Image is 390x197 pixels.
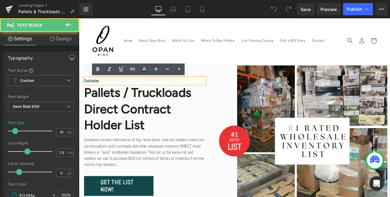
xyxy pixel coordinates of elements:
div: Open Intercom Messenger [369,176,384,191]
button: Publish [343,3,373,15]
a: Design [41,32,80,46]
span: em [68,151,73,155]
p: Complete contact information of top rated direct contract holders where you can buy pallets and t... [6,140,149,177]
div: Font Weight [8,95,74,99]
button: More [375,3,388,15]
a: New Library [79,3,93,15]
span: Publish [347,7,362,12]
span: Watch Us Live [110,24,137,29]
span: Find a BIN Store [238,24,268,29]
span: Pallets & Truckloads Direct Contract Holder List [18,9,68,14]
span: Text Block [17,23,42,27]
a: Preview [317,3,341,15]
div: Text Styles [8,68,74,73]
img: Opan Bins [16,9,41,44]
a: Mobile [195,3,210,15]
a: Contact [272,20,296,33]
span: Save [301,6,311,13]
b: Semi Bold 600 [13,104,39,109]
button: Undo [268,3,280,15]
span: Home [53,24,64,29]
span: Preview [321,6,337,13]
div: Font Size [8,121,25,125]
summary: Search [314,20,328,34]
div: Line Height [8,141,74,145]
a: Laptop [166,3,180,15]
a: Find a BIN Store [234,20,272,33]
span: Live Training Course [193,24,231,29]
a: Live Training Course [189,20,234,33]
div: Typography [8,52,33,60]
p: #1 [166,134,203,141]
h2: Pallets / Truckloads Direct Contract Holder List [6,78,149,136]
p: Exclusive [6,71,149,78]
div: Letter Spacing [8,162,74,166]
button: Redo [282,3,295,15]
p: RATED [166,142,203,147]
a: About Opan Bins [67,20,106,33]
span: Contact [276,24,292,29]
span: px [68,130,73,134]
a: Home [49,20,67,33]
a: Landing Pages [18,3,79,8]
b: Custom [20,78,34,83]
p: LIST [166,148,203,158]
span: px [68,171,73,175]
a: Where To Buy Pallets [141,20,189,33]
span: Where To Buy Pallets [145,24,185,29]
a: Watch Us Live [106,20,141,33]
span: About Opan Bins [71,24,102,29]
a: Tablet [180,3,195,15]
div: Text Color [8,182,74,186]
a: Desktop [151,3,166,15]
